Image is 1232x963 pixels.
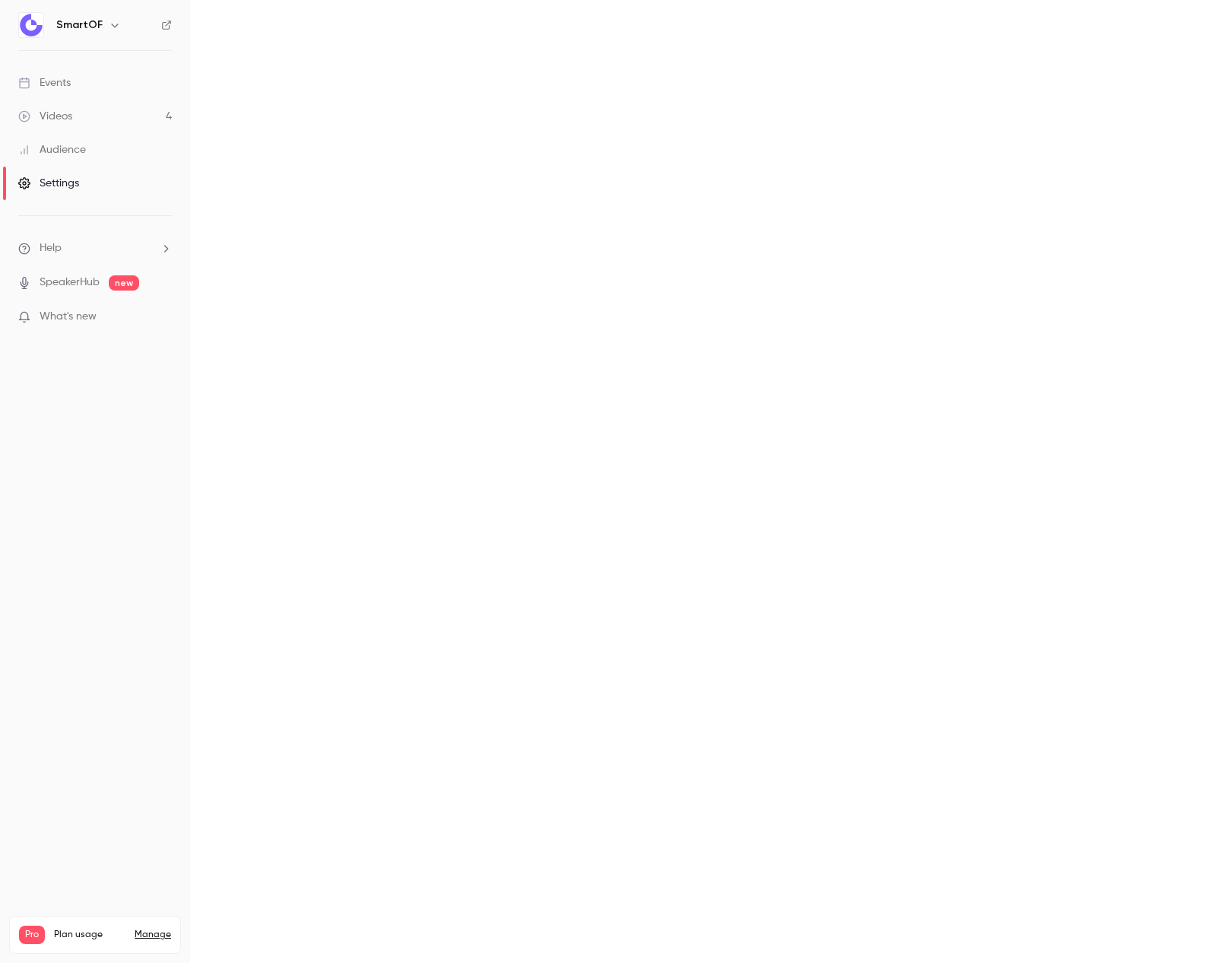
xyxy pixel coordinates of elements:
span: new [109,275,139,291]
span: Pro [19,926,45,944]
div: Audience [18,142,86,157]
a: SpeakerHub [40,275,100,291]
img: SmartOF [19,13,43,37]
div: Events [18,75,71,91]
a: Manage [135,929,171,941]
span: Plan usage [54,929,125,941]
li: help-dropdown-opener [18,240,172,256]
span: Help [40,240,62,256]
div: Settings [18,176,79,191]
h6: SmartOF [56,17,103,33]
div: Videos [18,109,72,124]
span: What's new [40,309,97,325]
